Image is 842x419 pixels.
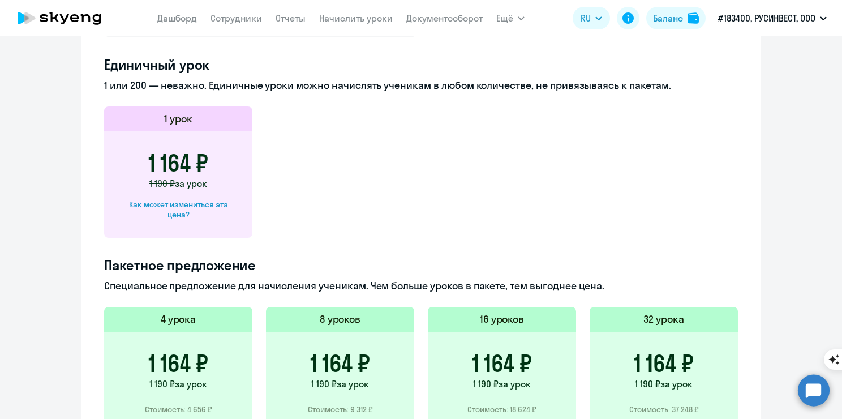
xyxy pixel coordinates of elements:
button: #183400, РУСИНВЕСТ, ООО [712,5,832,32]
h5: 4 урока [161,312,196,327]
h5: 16 уроков [480,312,525,327]
a: Документооборот [406,12,483,24]
span: 1 190 ₽ [311,378,337,390]
button: Балансbalance [646,7,706,29]
span: RU [581,11,591,25]
h4: Единичный урок [104,55,738,74]
h3: 1 164 ₽ [148,149,208,177]
p: Специальное предложение для начисления ученикам. Чем больше уроков в пакете, тем выгоднее цена. [104,279,738,293]
p: Стоимость: 4 656 ₽ [145,404,212,414]
p: 1 или 200 — неважно. Единичные уроки можно начислять ученикам в любом количестве, не привязываясь... [104,78,738,93]
h3: 1 164 ₽ [634,350,694,377]
div: Как может измениться эта цена? [122,199,234,220]
p: Стоимость: 37 248 ₽ [629,404,699,414]
a: Отчеты [276,12,306,24]
a: Начислить уроки [319,12,393,24]
p: Стоимость: 9 312 ₽ [308,404,373,414]
div: Баланс [653,11,683,25]
a: Дашборд [157,12,197,24]
span: за урок [337,378,369,390]
span: 1 190 ₽ [473,378,499,390]
span: за урок [660,378,693,390]
span: Ещё [496,11,513,25]
span: за урок [499,378,531,390]
p: #183400, РУСИНВЕСТ, ООО [718,11,815,25]
h3: 1 164 ₽ [472,350,532,377]
span: 1 190 ₽ [149,178,175,189]
h3: 1 164 ₽ [148,350,208,377]
img: balance [688,12,699,24]
h5: 8 уроков [320,312,361,327]
h5: 1 урок [164,112,192,126]
span: 1 190 ₽ [635,378,660,390]
button: RU [573,7,610,29]
a: Сотрудники [211,12,262,24]
h5: 32 урока [643,312,684,327]
h4: Пакетное предложение [104,256,738,274]
h3: 1 164 ₽ [310,350,370,377]
button: Ещё [496,7,525,29]
p: Стоимость: 18 624 ₽ [467,404,536,414]
span: за урок [175,178,207,189]
span: за урок [175,378,207,390]
span: 1 190 ₽ [149,378,175,390]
